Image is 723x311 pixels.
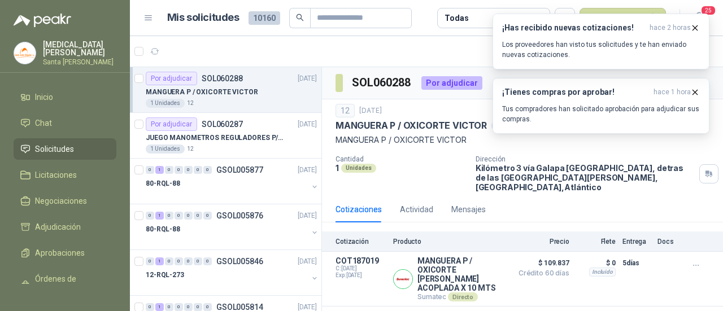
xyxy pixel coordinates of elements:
[155,303,164,311] div: 1
[341,164,376,173] div: Unidades
[336,155,467,163] p: Cantidad
[394,270,412,288] img: Company Logo
[493,78,709,134] button: ¡Tienes compras por aprobar!hace 1 hora Tus compradores han solicitado aprobación para adjudicar ...
[194,257,202,265] div: 0
[513,270,569,277] span: Crédito 60 días
[580,8,666,28] button: Nueva solicitud
[184,303,193,311] div: 0
[175,303,183,311] div: 0
[35,117,52,129] span: Chat
[165,303,173,311] div: 0
[14,190,116,212] a: Negociaciones
[359,106,382,116] p: [DATE]
[202,120,243,128] p: SOL060287
[502,104,700,124] p: Tus compradores han solicitado aprobación para adjudicar sus compras.
[476,155,695,163] p: Dirección
[175,257,183,265] div: 0
[513,238,569,246] p: Precio
[14,216,116,238] a: Adjudicación
[451,203,486,216] div: Mensajes
[589,268,616,277] div: Incluido
[393,238,506,246] p: Producto
[502,87,649,97] h3: ¡Tienes compras por aprobar!
[417,256,506,292] p: MANGUERA P / OXICORTE [PERSON_NAME] ACOPLADA X 10 MTS
[298,256,317,267] p: [DATE]
[298,73,317,84] p: [DATE]
[650,23,691,33] span: hace 2 horas
[216,303,263,311] p: GSOL005814
[35,195,87,207] span: Negociaciones
[203,303,212,311] div: 0
[336,272,386,279] span: Exp: [DATE]
[491,121,621,130] div: Granja La Consquista - [GEOGRAPHIC_DATA]
[298,119,317,130] p: [DATE]
[622,238,651,246] p: Entrega
[184,166,193,174] div: 0
[165,166,173,174] div: 0
[14,42,36,64] img: Company Logo
[146,224,180,235] p: 80-RQL-88
[146,303,154,311] div: 0
[43,41,116,56] p: [MEDICAL_DATA] [PERSON_NAME]
[336,120,487,132] p: MANGUERA P / OXICORTE VICTOR
[146,257,154,265] div: 0
[35,91,53,103] span: Inicio
[203,166,212,174] div: 0
[35,273,106,297] span: Órdenes de Compra
[187,99,194,108] p: 12
[336,265,386,272] span: C: [DATE]
[146,166,154,174] div: 0
[14,112,116,134] a: Chat
[35,143,74,155] span: Solicitudes
[576,238,616,246] p: Flete
[14,138,116,160] a: Solicitudes
[146,270,184,281] p: 12-RQL-273
[146,209,319,245] a: 0 1 0 0 0 0 0 GSOL005876[DATE] 80-RQL-88
[298,165,317,176] p: [DATE]
[167,10,239,26] h1: Mis solicitudes
[700,5,716,16] span: 25
[336,238,386,246] p: Cotización
[417,292,506,301] p: Sumatec
[336,104,355,117] div: 12
[336,134,709,146] p: MANGUERA P / OXICORTE VICTOR
[352,74,412,91] h3: SOL060288
[155,166,164,174] div: 1
[187,144,194,154] p: 12
[194,166,202,174] div: 0
[194,303,202,311] div: 0
[130,67,321,113] a: Por adjudicarSOL060288[DATE] MANGUERA P / OXICORTE VICTOR1 Unidades12
[622,256,651,270] p: 5 días
[296,14,304,21] span: search
[14,14,71,27] img: Logo peakr
[146,212,154,220] div: 0
[43,59,116,65] p: Santa [PERSON_NAME]
[130,113,321,159] a: Por adjudicarSOL060287[DATE] JUEGO MANOMETROS REGULADORES P/OXIGENO1 Unidades12
[400,203,433,216] div: Actividad
[194,212,202,220] div: 0
[576,256,616,270] p: $ 0
[165,257,173,265] div: 0
[203,212,212,220] div: 0
[155,257,164,265] div: 1
[146,99,185,108] div: 1 Unidades
[175,212,183,220] div: 0
[202,75,243,82] p: SOL060288
[336,203,382,216] div: Cotizaciones
[146,133,286,143] p: JUEGO MANOMETROS REGULADORES P/OXIGENO
[146,72,197,85] div: Por adjudicar
[336,163,339,173] p: 1
[146,117,197,131] div: Por adjudicar
[216,166,263,174] p: GSOL005877
[14,242,116,264] a: Aprobaciones
[184,257,193,265] div: 0
[502,23,645,33] h3: ¡Has recibido nuevas cotizaciones!
[14,86,116,108] a: Inicio
[513,256,569,270] span: $ 109.837
[476,163,695,192] p: Kilómetro 3 vía Galapa [GEOGRAPHIC_DATA], detras de las [GEOGRAPHIC_DATA][PERSON_NAME], [GEOGRAPH...
[146,87,258,98] p: MANGUERA P / OXICORTE VICTOR
[421,76,482,90] div: Por adjudicar
[35,169,77,181] span: Licitaciones
[14,268,116,302] a: Órdenes de Compra
[689,8,709,28] button: 25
